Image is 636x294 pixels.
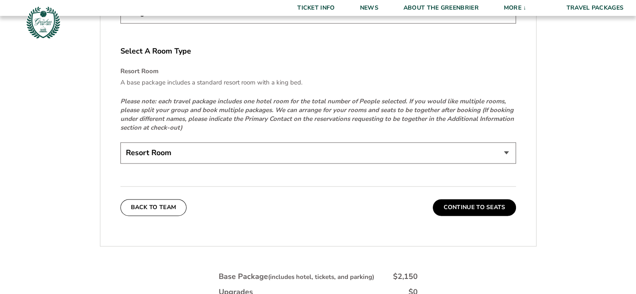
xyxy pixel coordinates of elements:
[120,46,516,56] label: Select A Room Type
[433,199,516,216] button: Continue To Seats
[25,4,61,41] img: Greenbrier Tip-Off
[120,78,516,87] p: A base package includes a standard resort room with a king bed.
[219,271,374,282] div: Base Package
[120,199,187,216] button: Back To Team
[268,273,374,281] small: (includes hotel, tickets, and parking)
[120,97,514,132] em: Please note: each travel package includes one hotel room for the total number of People selected....
[120,67,516,76] h4: Resort Room
[393,271,418,282] div: $2,150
